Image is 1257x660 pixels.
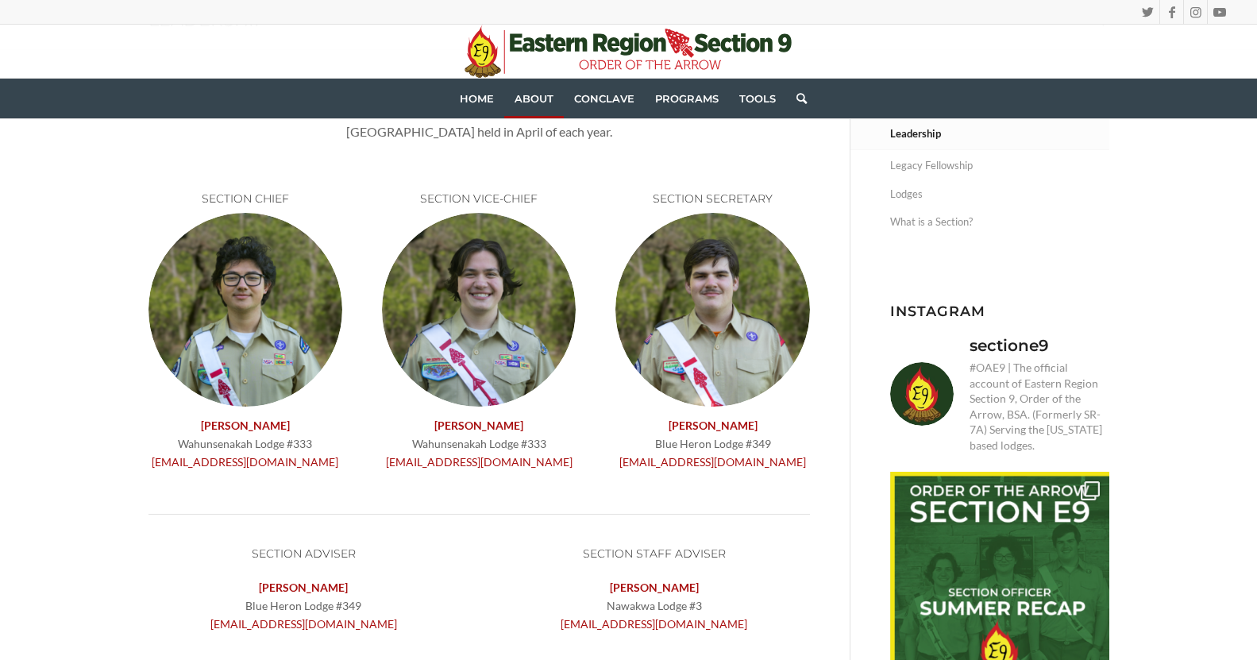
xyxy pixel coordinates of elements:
[148,578,460,633] p: Blue Heron Lodge #349
[890,180,1109,208] a: Lodges
[386,455,573,469] a: [EMAIL_ADDRESS][DOMAIN_NAME]
[564,79,645,118] a: Conclave
[504,79,564,118] a: About
[259,581,348,594] strong: [PERSON_NAME]
[460,92,494,105] span: Home
[655,92,719,105] span: Programs
[890,208,1109,236] a: What is a Section?
[729,79,786,118] a: Tools
[499,578,810,633] p: Nawakwa Lodge #3
[148,193,342,205] h6: SECTION CHIEF
[645,79,729,118] a: Programs
[434,419,523,432] strong: [PERSON_NAME]
[786,79,807,118] a: Search
[382,213,576,407] img: Untitled (8)
[574,92,634,105] span: Conclave
[210,617,397,631] a: [EMAIL_ADDRESS][DOMAIN_NAME]
[561,617,747,631] a: [EMAIL_ADDRESS][DOMAIN_NAME]
[148,213,342,407] img: Untitled (7)
[382,416,576,471] p: Wahunsenakah Lodge #333
[148,548,460,560] h6: SECTION ADVISER
[890,152,1109,179] a: Legacy Fellowship
[890,303,1109,318] h3: Instagram
[615,416,809,471] p: Blue Heron Lodge #349
[610,581,699,594] strong: [PERSON_NAME]
[615,213,809,407] img: Untitled (9)
[669,419,758,432] strong: [PERSON_NAME]
[152,455,338,469] a: [EMAIL_ADDRESS][DOMAIN_NAME]
[1081,481,1100,500] svg: Clone
[970,360,1109,454] p: #OAE9 | The official account of Eastern Region Section 9, Order of the Arrow, BSA. (Formerly SR-7...
[382,193,576,205] h6: SECTION VICE-CHIEF
[970,334,1049,357] h3: sectione9
[739,92,776,105] span: Tools
[890,118,1109,149] a: Leadership
[449,79,504,118] a: Home
[615,193,809,205] h6: SECTION SECRETARY
[148,416,342,471] p: Wahunsenakah Lodge #333
[515,92,553,105] span: About
[890,334,1109,454] a: sectione9 #OAE9 | The official account of Eastern Region Section 9, Order of the Arrow, BSA. (For...
[499,548,810,560] h6: SECTION STAFF ADVISER
[201,419,290,432] strong: [PERSON_NAME]
[619,455,806,469] a: [EMAIL_ADDRESS][DOMAIN_NAME]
